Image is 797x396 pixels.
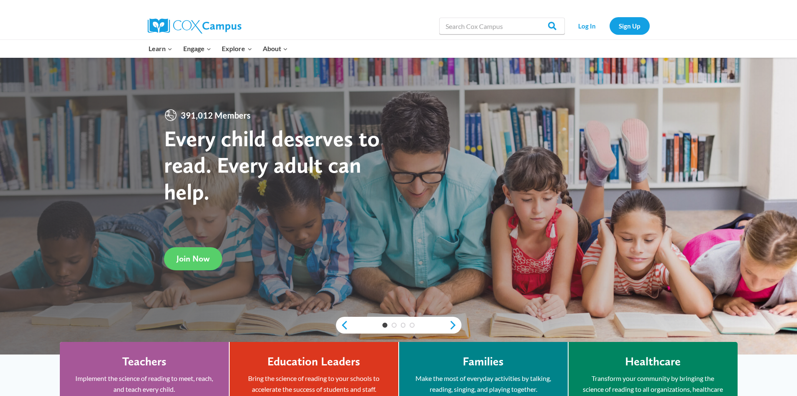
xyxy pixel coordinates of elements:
[263,43,288,54] span: About
[610,17,650,34] a: Sign Up
[569,17,605,34] a: Log In
[72,373,216,394] p: Implement the science of reading to meet, reach, and teach every child.
[569,17,650,34] nav: Secondary Navigation
[439,18,565,34] input: Search Cox Campus
[222,43,252,54] span: Explore
[336,320,349,330] a: previous
[336,317,461,334] div: content slider buttons
[164,125,380,205] strong: Every child deserves to read. Every adult can help.
[410,323,415,328] a: 4
[177,109,254,122] span: 391,012 Members
[449,320,461,330] a: next
[625,355,681,369] h4: Healthcare
[382,323,387,328] a: 1
[267,355,360,369] h4: Education Leaders
[164,247,222,270] a: Join Now
[122,355,167,369] h4: Teachers
[412,373,555,394] p: Make the most of everyday activities by talking, reading, singing, and playing together.
[463,355,504,369] h4: Families
[144,40,293,57] nav: Primary Navigation
[392,323,397,328] a: 2
[242,373,386,394] p: Bring the science of reading to your schools to accelerate the success of students and staff.
[148,18,241,34] img: Cox Campus
[177,254,210,264] span: Join Now
[401,323,406,328] a: 3
[149,43,172,54] span: Learn
[183,43,211,54] span: Engage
